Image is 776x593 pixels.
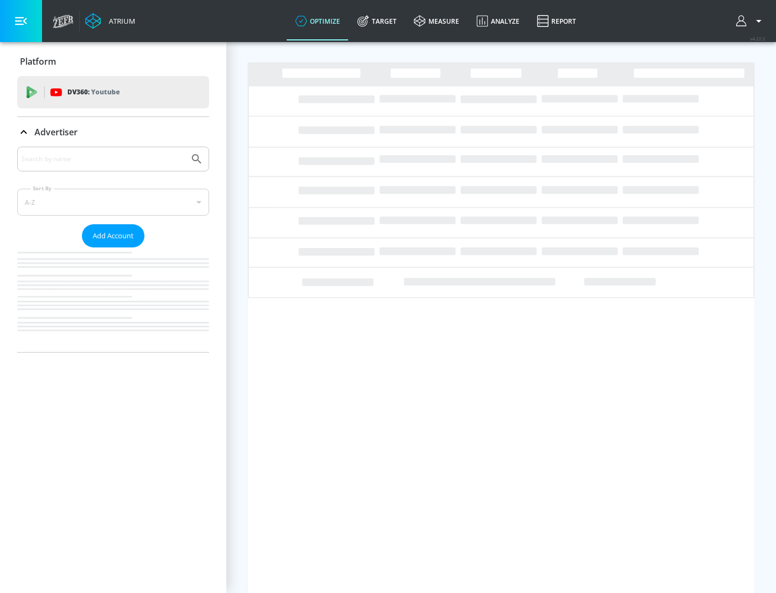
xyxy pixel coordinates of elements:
div: Atrium [105,16,135,26]
div: DV360: Youtube [17,76,209,108]
div: Platform [17,46,209,77]
span: Add Account [93,230,134,242]
div: A-Z [17,189,209,216]
p: Advertiser [34,126,78,138]
a: Analyze [468,2,528,40]
input: Search by name [22,152,185,166]
div: Advertiser [17,147,209,352]
a: optimize [287,2,349,40]
span: v 4.22.2 [750,36,765,42]
nav: list of Advertiser [17,247,209,352]
p: Platform [20,56,56,67]
button: Add Account [82,224,144,247]
a: measure [405,2,468,40]
a: Atrium [85,13,135,29]
a: Report [528,2,585,40]
a: Target [349,2,405,40]
p: DV360: [67,86,120,98]
p: Youtube [91,86,120,98]
div: Advertiser [17,117,209,147]
label: Sort By [31,185,54,192]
